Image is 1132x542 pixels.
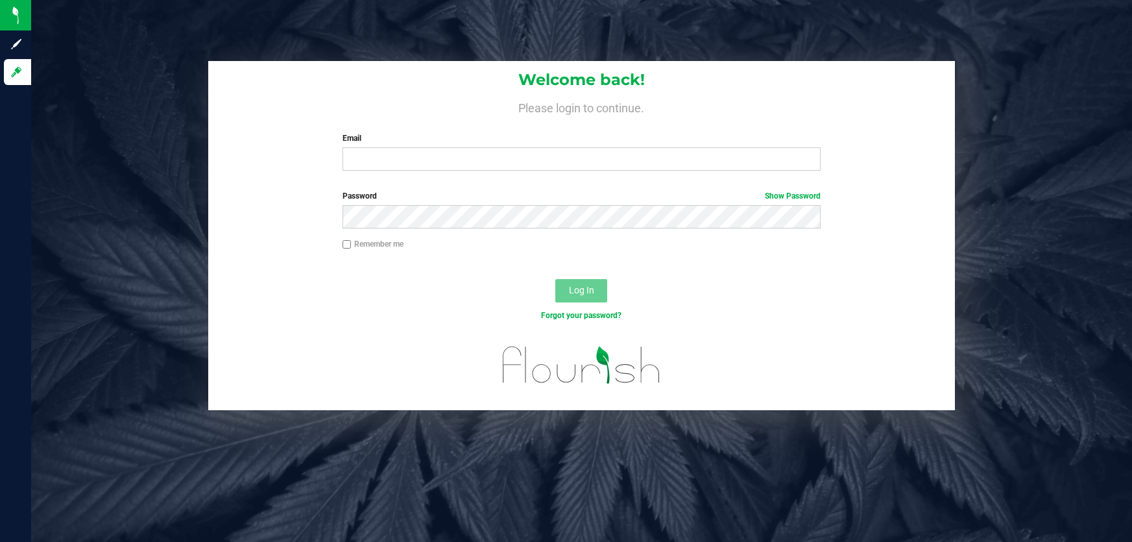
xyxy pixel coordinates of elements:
[10,66,23,79] inline-svg: Log in
[569,285,594,295] span: Log In
[555,279,607,302] button: Log In
[343,132,821,144] label: Email
[488,335,675,395] img: flourish_logo.svg
[343,191,377,201] span: Password
[343,240,352,249] input: Remember me
[541,311,621,320] a: Forgot your password?
[208,71,955,88] h1: Welcome back!
[343,238,403,250] label: Remember me
[208,99,955,114] h4: Please login to continue.
[10,38,23,51] inline-svg: Sign up
[765,191,821,201] a: Show Password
